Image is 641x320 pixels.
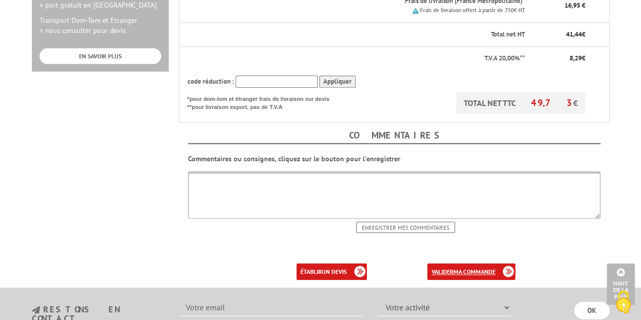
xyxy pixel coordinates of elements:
input: OK [574,302,610,319]
p: T.V.A 20,00%** [187,54,525,63]
p: TOTAL NET TTC € [456,92,585,114]
a: Haut de la page [607,263,635,305]
b: ma commande [453,268,495,275]
p: Transport Dom-Tom et Etranger [40,15,161,35]
span: > nous consulter pour devis [40,26,126,35]
p: € [534,54,585,63]
span: 49,73 [531,97,573,109]
a: établirun devis [296,263,367,280]
img: picto.png [412,8,419,14]
b: un devis [322,268,347,275]
a: validerma commande [427,263,515,280]
span: code réduction : [187,77,234,86]
p: Total net HT [187,30,525,40]
span: 41,44 [566,30,582,39]
span: 16,95 € [564,1,585,10]
h4: Commentaires [188,128,600,144]
span: 8,29 [570,54,582,62]
a: EN SAVOIR PLUS [40,48,161,64]
input: Enregistrer mes commentaires [356,222,455,233]
b: Commentaires ou consignes, cliquez sur le bouton pour l'enregistrer [188,154,400,163]
input: Appliquer [319,76,356,88]
span: > port gratuit en [GEOGRAPHIC_DATA] [40,1,157,10]
p: € [534,30,585,40]
img: newsletter.jpg [32,306,40,314]
img: Cookies (fenêtre modale) [611,290,636,315]
small: Frais de livraison offert à partir de 750€ HT [420,7,525,14]
button: Cookies (fenêtre modale) [606,286,641,320]
input: Votre email [180,299,362,316]
p: *pour dom-tom et étranger frais de livraison sur devis **pour livraison export, pas de T.V.A [187,92,340,111]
